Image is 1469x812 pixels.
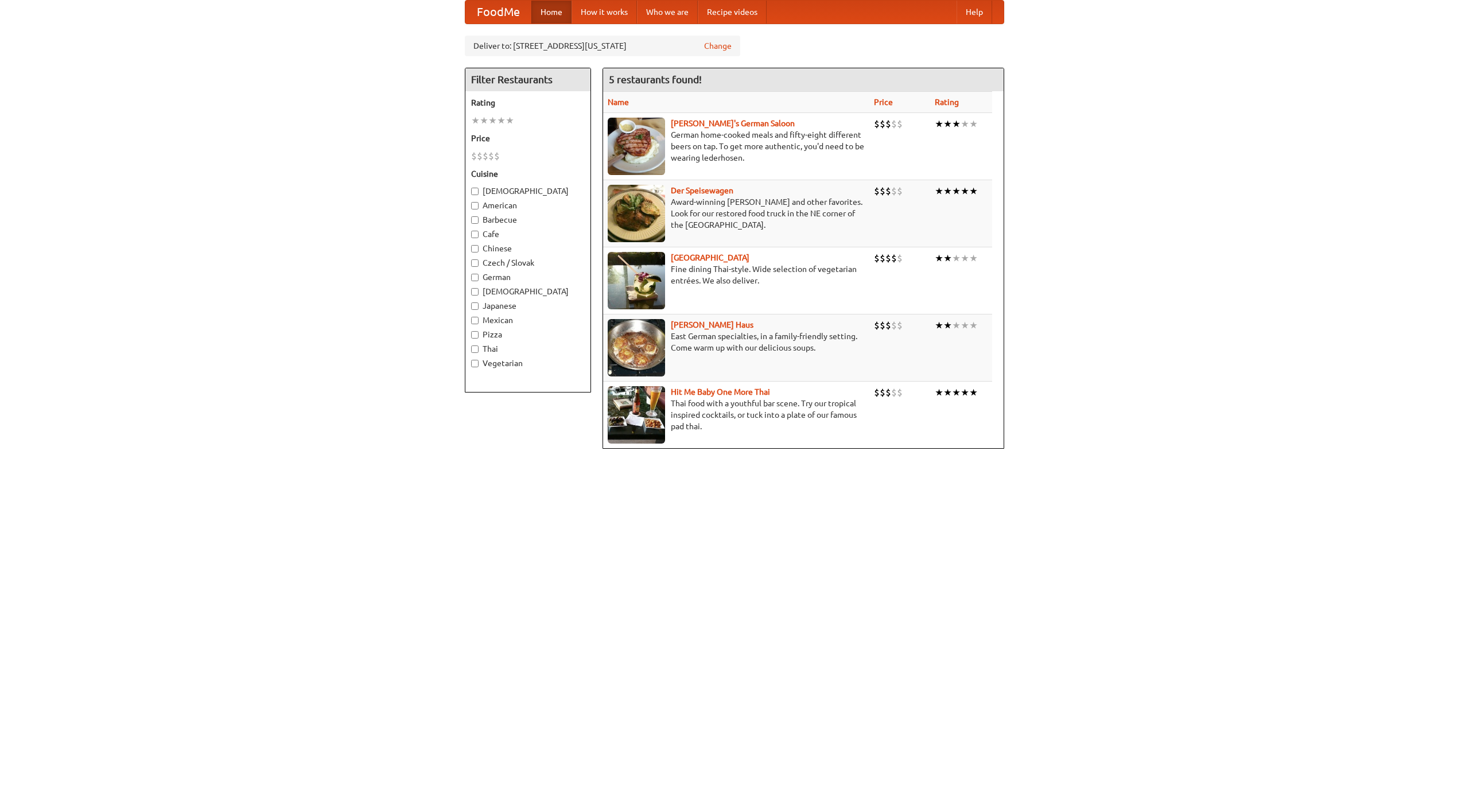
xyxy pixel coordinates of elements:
li: ★ [480,114,488,127]
li: ★ [961,118,969,130]
a: Recipe videos [698,1,767,24]
li: $ [880,185,885,197]
li: $ [897,185,903,197]
label: [DEMOGRAPHIC_DATA] [471,185,585,197]
input: Barbecue [471,216,479,224]
li: ★ [952,319,961,332]
input: [DEMOGRAPHIC_DATA] [471,188,479,195]
li: $ [874,252,880,265]
li: $ [874,118,880,130]
li: $ [483,150,488,162]
li: ★ [488,114,497,127]
li: ★ [935,319,943,332]
li: ★ [952,118,961,130]
b: Hit Me Baby One More Thai [671,387,770,397]
li: ★ [935,386,943,399]
input: Pizza [471,331,479,339]
input: Czech / Slovak [471,259,479,267]
li: $ [488,150,494,162]
b: Der Speisewagen [671,186,733,195]
li: ★ [943,118,952,130]
li: $ [891,386,897,399]
li: $ [897,252,903,265]
li: $ [885,118,891,130]
a: Price [874,98,893,107]
img: esthers.jpg [608,118,665,175]
li: $ [897,118,903,130]
li: ★ [943,386,952,399]
li: ★ [969,252,978,265]
li: $ [471,150,477,162]
li: $ [897,319,903,332]
p: East German specialties, in a family-friendly setting. Come warm up with our delicious soups. [608,331,865,353]
li: $ [874,185,880,197]
p: German home-cooked meals and fifty-eight different beers on tap. To get more authentic, you'd nee... [608,129,865,164]
input: Chinese [471,245,479,252]
li: $ [891,252,897,265]
li: $ [885,386,891,399]
label: Mexican [471,314,585,326]
h5: Cuisine [471,168,585,180]
input: Vegetarian [471,360,479,367]
p: Award-winning [PERSON_NAME] and other favorites. Look for our restored food truck in the NE corne... [608,196,865,231]
a: Home [531,1,572,24]
a: Help [957,1,992,24]
label: German [471,271,585,283]
li: ★ [961,252,969,265]
li: $ [880,118,885,130]
li: $ [880,252,885,265]
img: babythai.jpg [608,386,665,444]
li: ★ [506,114,514,127]
li: $ [891,118,897,130]
input: Cafe [471,231,479,238]
img: speisewagen.jpg [608,185,665,242]
p: Fine dining Thai-style. Wide selection of vegetarian entrées. We also deliver. [608,263,865,286]
li: ★ [497,114,506,127]
li: $ [874,319,880,332]
input: [DEMOGRAPHIC_DATA] [471,288,479,296]
input: Thai [471,345,479,353]
li: $ [897,386,903,399]
li: ★ [952,386,961,399]
li: ★ [471,114,480,127]
a: Change [704,40,732,52]
label: Pizza [471,329,585,340]
a: How it works [572,1,637,24]
li: ★ [952,252,961,265]
li: ★ [952,185,961,197]
a: Name [608,98,629,107]
h4: Filter Restaurants [465,68,590,91]
li: ★ [961,185,969,197]
li: ★ [969,386,978,399]
li: ★ [969,319,978,332]
li: $ [891,185,897,197]
li: $ [494,150,500,162]
li: ★ [969,185,978,197]
li: ★ [935,118,943,130]
input: American [471,202,479,209]
label: Czech / Slovak [471,257,585,269]
a: [PERSON_NAME] Haus [671,320,753,329]
label: Chinese [471,243,585,254]
li: $ [885,319,891,332]
li: ★ [969,118,978,130]
li: ★ [961,386,969,399]
a: [GEOGRAPHIC_DATA] [671,253,749,262]
li: $ [885,252,891,265]
input: Japanese [471,302,479,310]
li: $ [477,150,483,162]
ng-pluralize: 5 restaurants found! [609,74,702,85]
label: American [471,200,585,211]
li: ★ [935,252,943,265]
a: FoodMe [465,1,531,24]
h5: Rating [471,97,585,108]
a: Who we are [637,1,698,24]
label: Japanese [471,300,585,312]
label: [DEMOGRAPHIC_DATA] [471,286,585,297]
img: kohlhaus.jpg [608,319,665,376]
a: [PERSON_NAME]'s German Saloon [671,119,795,128]
label: Vegetarian [471,358,585,369]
